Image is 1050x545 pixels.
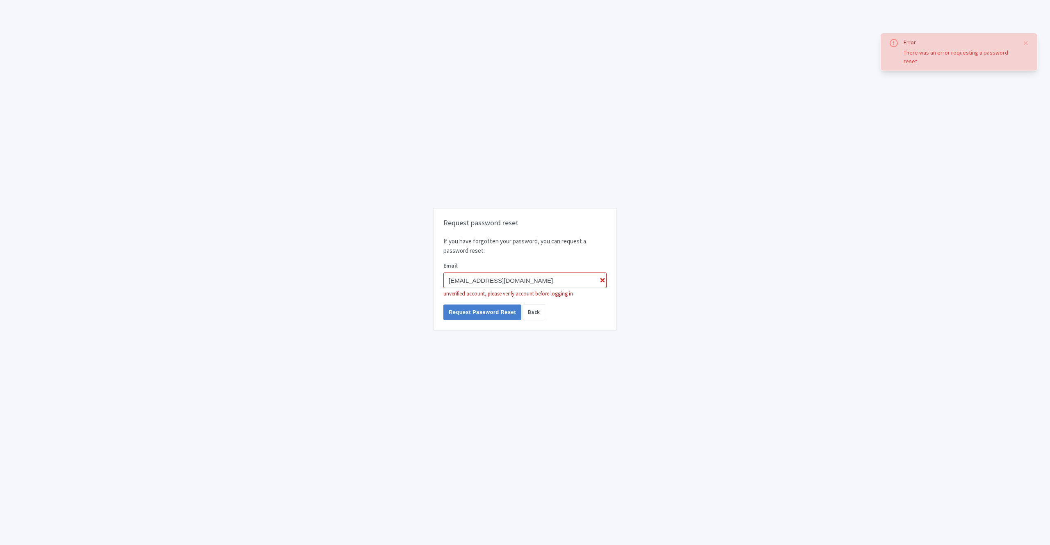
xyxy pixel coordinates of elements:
label: Email [443,261,607,270]
input: username@example.com [443,272,607,288]
div: There was an error requesting a password reset [904,48,1016,66]
p: If you have forgotten your password, you can request a password reset: [443,237,607,255]
div: unverified account, please verify account before logging in [443,290,607,298]
input: Request Password Reset [443,305,521,320]
h2: Request password reset [443,218,607,227]
a: Back [523,305,546,320]
div: Error [904,38,1016,47]
button: Close [1023,38,1029,48]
